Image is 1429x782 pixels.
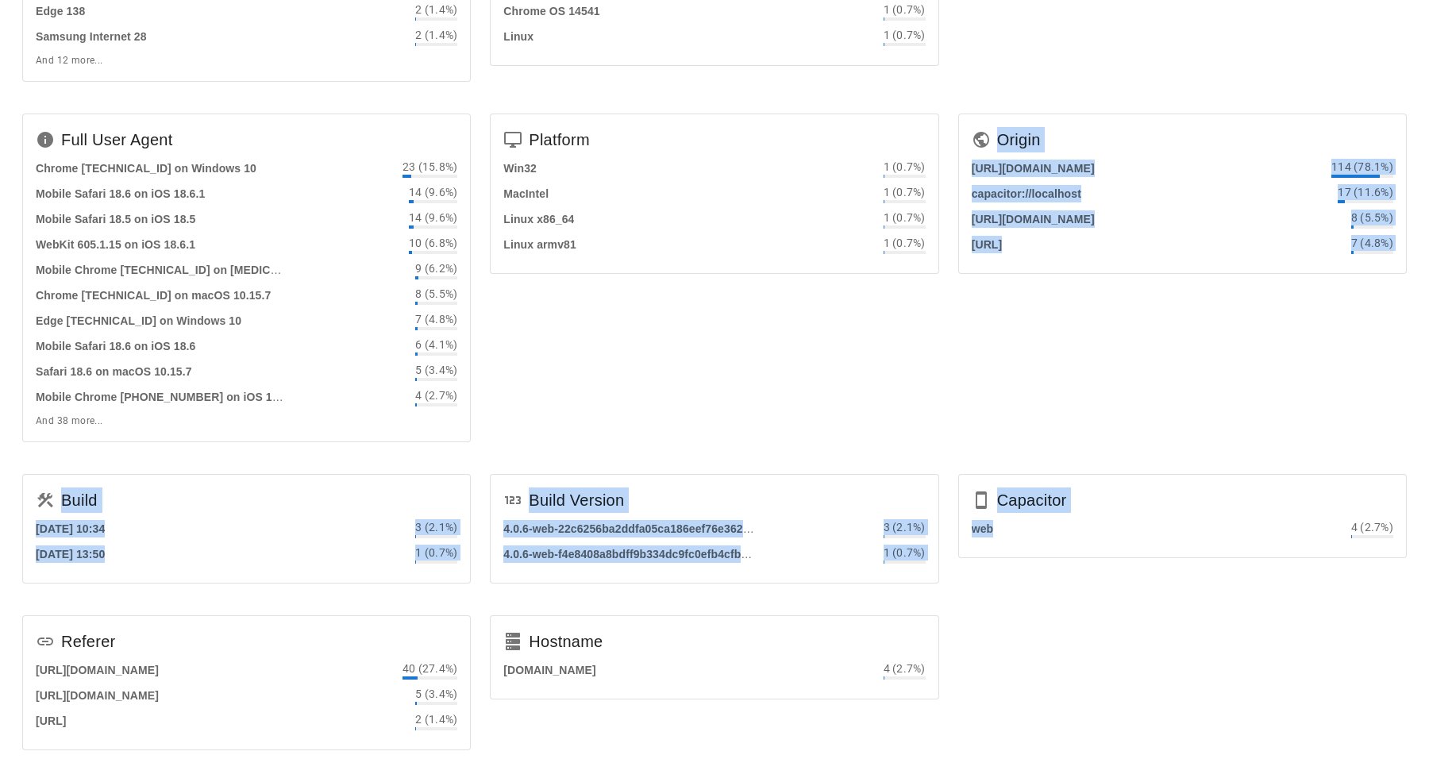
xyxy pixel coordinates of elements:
div: Capacitor [959,475,1406,519]
div: 1 (0.7%) [884,235,926,251]
strong: Mobile Chrome [PHONE_NUMBER] on iOS 18.6.0 [36,391,297,403]
strong: [URL][DOMAIN_NAME] [36,664,159,676]
div: 5 (3.4%) [415,362,457,378]
div: 14 (9.6%) [409,210,457,225]
div: Build Version [491,475,938,519]
div: 4 (2.7%) [884,661,926,676]
strong: Win32 [503,162,537,175]
div: Platform [491,114,938,159]
div: Build [23,475,470,519]
strong: [URL][DOMAIN_NAME] [972,213,1095,225]
strong: Chrome [TECHNICAL_ID] on macOS 10.15.7 [36,289,271,302]
div: 8 (5.5%) [415,286,457,302]
strong: capacitor://localhost [972,187,1081,200]
strong: Edge 138 [36,5,85,17]
div: 14 (9.6%) [409,184,457,200]
div: 7 (4.8%) [415,311,457,327]
strong: Samsung Internet 28 [36,30,147,43]
div: Full User Agent [23,114,470,159]
div: And 38 more... [36,413,457,429]
div: 4 (2.7%) [1351,519,1393,535]
strong: Linux x86_64 [503,213,574,225]
strong: [URL] [972,238,1003,251]
div: 10 (6.8%) [409,235,457,251]
strong: 4.0.6-web-f4e8408a8bdff9b334dc9fc0efb4cfb30f76740f [503,548,792,560]
div: 3 (2.1%) [884,519,926,535]
div: 17 (11.6%) [1338,184,1393,200]
strong: Safari 18.6 on macOS 10.15.7 [36,365,192,378]
strong: WebKit 605.1.15 on iOS 18.6.1 [36,238,195,251]
strong: Mobile Safari 18.6 on iOS 18.6.1 [36,187,205,200]
strong: Linux armv81 [503,238,576,251]
div: 114 (78.1%) [1331,159,1393,175]
div: Referer [23,616,470,661]
div: 4 (2.7%) [415,387,457,403]
div: 2 (1.4%) [415,2,457,17]
div: 7 (4.8%) [1351,235,1393,251]
div: 5 (3.4%) [415,686,457,702]
div: 1 (0.7%) [884,545,926,560]
strong: Chrome [TECHNICAL_ID] on Windows 10 [36,162,256,175]
div: Origin [959,114,1406,159]
strong: [URL] [36,715,67,727]
strong: [DOMAIN_NAME] [503,664,595,676]
div: 3 (2.1%) [415,519,457,535]
strong: Edge [TECHNICAL_ID] on Windows 10 [36,314,241,327]
div: 6 (4.1%) [415,337,457,352]
div: 8 (5.5%) [1351,210,1393,225]
div: 1 (0.7%) [884,184,926,200]
strong: Mobile Safari 18.5 on iOS 18.5 [36,213,195,225]
strong: Chrome OS 14541 [503,5,599,17]
div: 1 (0.7%) [415,545,457,560]
div: 1 (0.7%) [884,27,926,43]
strong: MacIntel [503,187,549,200]
strong: Linux [503,30,533,43]
div: Hostname [491,616,938,661]
div: 1 (0.7%) [884,159,926,175]
strong: [URL][DOMAIN_NAME] [972,162,1095,175]
strong: [URL][DOMAIN_NAME] [36,689,159,702]
strong: 4.0.6-web-22c6256ba2ddfa05ca186eef76e362e010647d14 [503,522,806,535]
div: 1 (0.7%) [884,2,926,17]
strong: Mobile Safari 18.6 on iOS 18.6 [36,340,195,352]
div: 2 (1.4%) [415,711,457,727]
div: 2 (1.4%) [415,27,457,43]
strong: [DATE] 10:34 [36,522,105,535]
strong: web [972,522,994,535]
div: And 12 more... [36,52,457,68]
div: 1 (0.7%) [884,210,926,225]
strong: [DATE] 13:50 [36,548,105,560]
div: 9 (6.2%) [415,260,457,276]
div: 40 (27.4%) [403,661,458,676]
div: 23 (15.8%) [403,159,458,175]
strong: Mobile Chrome [TECHNICAL_ID] on [MEDICAL_DATA] [36,264,325,276]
